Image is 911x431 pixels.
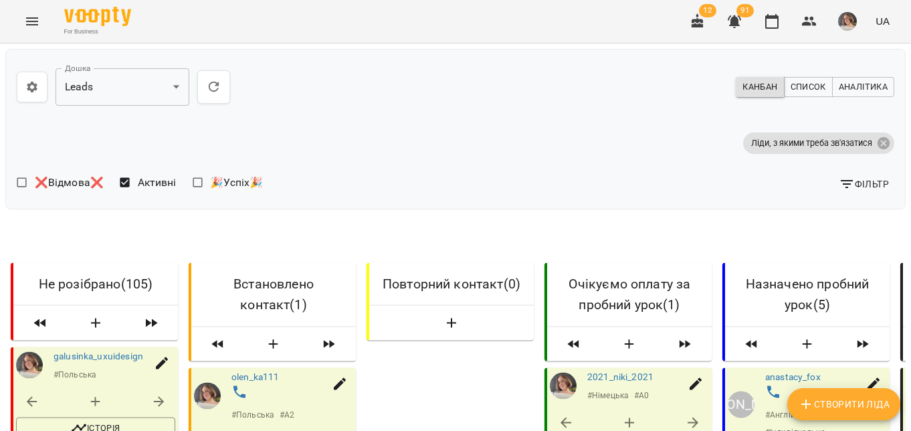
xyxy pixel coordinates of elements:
[587,372,653,383] a: 2021_niki_2021
[736,4,754,17] span: 91
[841,333,884,357] span: Пересунути лідів з колонки
[742,80,777,94] span: Канбан
[231,410,274,422] p: # Польська
[35,175,104,191] span: ❌Відмова❌
[587,390,629,402] p: # Німецька
[16,352,43,379] img: Кліщик Варвара Дмитрівна
[380,274,523,294] h6: Повторний контакт ( 0 )
[56,68,189,106] div: Leads
[67,312,124,336] button: Створити Ліда
[765,372,821,383] a: anastacy_fox
[870,9,895,33] button: UA
[210,175,263,191] span: 🎉Успіх🎉
[64,7,131,26] img: Voopty Logo
[787,388,900,420] button: Створити Ліда
[838,12,857,31] img: 579a670a21908ba1ed2e248daec19a77.jpeg
[839,176,889,192] span: Фільтр
[699,4,716,17] span: 12
[194,383,221,410] img: Кліщик Варвара Дмитрівна
[558,274,701,316] h6: Очікуємо оплату за пробний урок ( 1 )
[839,80,888,94] span: Аналітика
[375,312,528,336] button: Створити Ліда
[664,333,706,357] span: Пересунути лідів з колонки
[280,410,294,422] p: # А2
[245,333,302,357] button: Створити Ліда
[19,312,62,336] span: Пересунути лідів з колонки
[54,351,143,361] a: galusinka_uxuidesign
[779,333,836,357] button: Створити Ліда
[130,312,173,336] span: Пересунути лідів з колонки
[552,333,595,357] span: Пересунути лідів з колонки
[736,274,879,316] h6: Назначено пробний урок ( 5 )
[16,5,48,37] button: Menu
[876,14,890,28] span: UA
[231,372,279,383] a: olen_ka111
[197,333,239,357] span: Пересунути лідів з колонки
[308,333,350,357] span: Пересунути лідів з колонки
[24,274,167,294] h6: Не розібрано ( 105 )
[736,77,784,97] button: Канбан
[601,333,658,357] button: Створити Ліда
[728,392,754,418] a: [PERSON_NAME]
[743,137,880,149] span: Ліди, з якими треба зв'язатися
[832,77,894,97] button: Аналітика
[728,392,754,418] div: Тригубенко Ангеліна
[730,333,773,357] span: Пересунути лідів з колонки
[54,369,96,381] p: # Польська
[765,410,813,422] p: # Англійська
[202,274,345,316] h6: Встановлено контакт ( 1 )
[64,27,131,36] span: For Business
[138,175,177,191] span: Активні
[784,77,833,97] button: Список
[550,373,577,400] img: Кліщик Варвара Дмитрівна
[634,390,649,402] p: # А0
[743,133,894,154] div: Ліди, з якими треба зв'язатися
[791,80,826,94] span: Список
[833,172,894,196] button: Фільтр
[798,396,890,412] span: Створити Ліда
